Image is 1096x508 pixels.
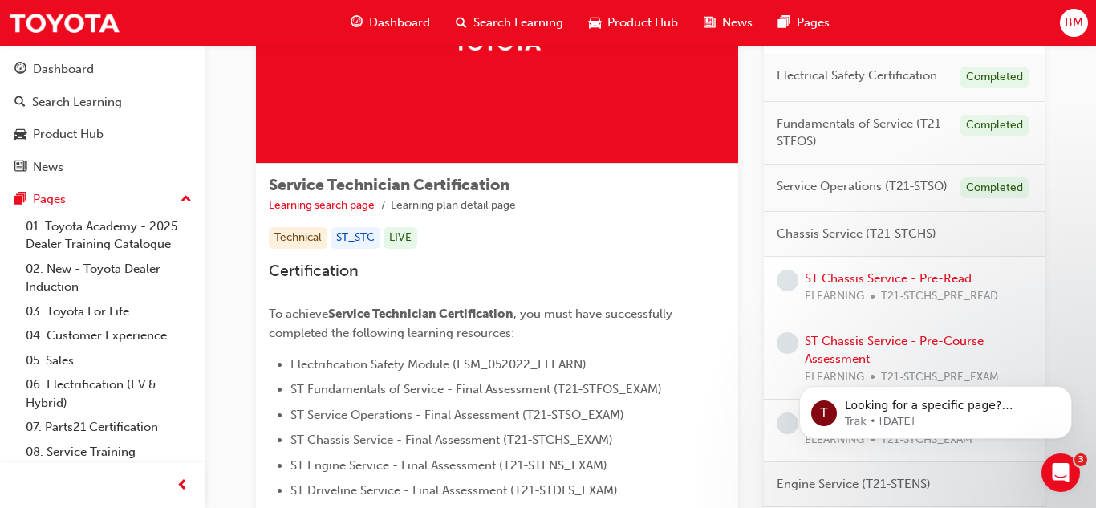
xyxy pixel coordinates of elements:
[6,185,198,214] button: Pages
[960,115,1029,136] div: Completed
[1074,453,1087,466] span: 3
[391,197,516,215] li: Learning plan detail page
[589,13,601,33] span: car-icon
[290,382,662,396] span: ST Fundamentals of Service - Final Assessment (T21-STFOS_EXAM)
[19,323,198,348] a: 04. Customer Experience
[269,198,375,212] a: Learning search page
[777,332,798,354] span: learningRecordVerb_NONE-icon
[8,5,120,41] img: Trak
[19,372,198,415] a: 06. Electrification (EV & Hybrid)
[6,120,198,149] a: Product Hub
[805,334,984,367] a: ST Chassis Service - Pre-Course Assessment
[473,14,563,32] span: Search Learning
[607,14,678,32] span: Product Hub
[777,475,931,494] span: Engine Service (T21-STENS)
[1060,9,1088,37] button: BM
[14,63,26,77] span: guage-icon
[456,13,467,33] span: search-icon
[14,161,26,175] span: news-icon
[6,55,198,84] a: Dashboard
[14,128,26,142] span: car-icon
[775,352,1096,465] iframe: Intercom notifications message
[805,287,864,306] span: ELEARNING
[290,357,587,372] span: Electrification Safety Module (ESM_052022_ELEARN)
[269,307,676,340] span: , you must have successfully completed the following learning resources:
[290,483,618,498] span: ST Driveline Service - Final Assessment (T21-STDLS_EXAM)
[290,433,613,447] span: ST Chassis Service - Final Assessment (T21-STCHS_EXAM)
[960,177,1029,199] div: Completed
[881,287,998,306] span: T21-STCHS_PRE_READ
[6,51,198,185] button: DashboardSearch LearningProduct HubNews
[6,152,198,182] a: News
[777,67,937,85] span: Electrical Safety Certification
[6,87,198,117] a: Search Learning
[32,93,122,112] div: Search Learning
[797,14,830,32] span: Pages
[338,6,443,39] a: guage-iconDashboard
[691,6,765,39] a: news-iconNews
[704,13,716,33] span: news-icon
[722,14,753,32] span: News
[19,415,198,440] a: 07. Parts21 Certification
[369,14,430,32] span: Dashboard
[328,307,513,321] span: Service Technician Certification
[290,458,607,473] span: ST Engine Service - Final Assessment (T21-STENS_EXAM)
[177,476,189,496] span: prev-icon
[1041,453,1080,492] iframe: Intercom live chat
[33,158,63,177] div: News
[269,176,509,194] span: Service Technician Certification
[19,257,198,299] a: 02. New - Toyota Dealer Induction
[181,189,192,210] span: up-icon
[331,227,380,249] div: ST_STC
[14,193,26,207] span: pages-icon
[19,348,198,373] a: 05. Sales
[269,307,328,321] span: To achieve
[384,227,417,249] div: LIVE
[19,440,198,465] a: 08. Service Training
[777,270,798,291] span: learningRecordVerb_NONE-icon
[33,60,94,79] div: Dashboard
[576,6,691,39] a: car-iconProduct Hub
[14,96,26,110] span: search-icon
[777,225,936,243] span: Chassis Service (T21-STCHS)
[443,6,576,39] a: search-iconSearch Learning
[33,125,104,144] div: Product Hub
[290,408,624,422] span: ST Service Operations - Final Assessment (T21-STSO_EXAM)
[805,271,972,286] a: ST Chassis Service - Pre-Read
[777,177,948,196] span: Service Operations (T21-STSO)
[269,262,359,280] span: Certification
[19,299,198,324] a: 03. Toyota For Life
[778,13,790,33] span: pages-icon
[960,67,1029,88] div: Completed
[1065,14,1083,32] span: BM
[19,214,198,257] a: 01. Toyota Academy - 2025 Dealer Training Catalogue
[765,6,842,39] a: pages-iconPages
[269,227,327,249] div: Technical
[33,190,66,209] div: Pages
[777,115,948,151] span: Fundamentals of Service (T21-STFOS)
[351,13,363,33] span: guage-icon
